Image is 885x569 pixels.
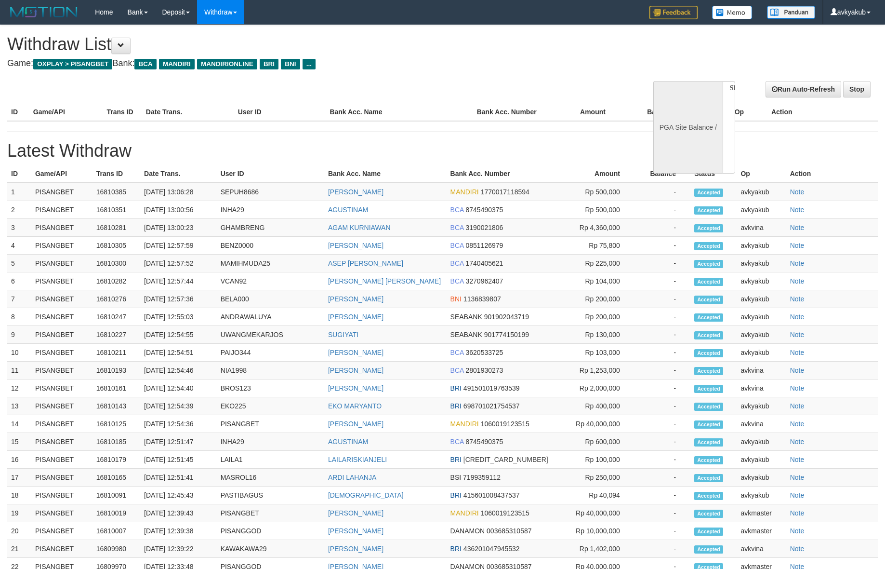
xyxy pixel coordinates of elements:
td: 19 [7,504,31,522]
td: 16810185 [92,433,140,451]
th: Status [690,165,737,183]
span: 698701021754537 [463,402,520,410]
td: - [634,308,690,326]
td: 9 [7,326,31,344]
td: 16810019 [92,504,140,522]
a: ASEP [PERSON_NAME] [328,259,403,267]
a: [PERSON_NAME] [328,545,383,553]
td: [DATE] 13:06:28 [140,183,217,201]
td: BENZ0000 [217,237,324,255]
td: PISANGBET [31,469,92,487]
span: 2801930273 [466,366,503,374]
th: Amount [564,165,634,183]
td: Rp 4,360,000 [564,219,634,237]
span: Accepted [694,403,723,411]
td: 16810125 [92,415,140,433]
span: Accepted [694,260,723,268]
th: Bank Acc. Name [326,103,473,121]
span: 3190021806 [466,224,503,231]
td: ANDRAWALUYA [217,308,324,326]
a: [PERSON_NAME] [PERSON_NAME] [328,277,441,285]
td: [DATE] 12:54:46 [140,362,217,379]
td: - [634,272,690,290]
td: 6 [7,272,31,290]
td: Rp 130,000 [564,326,634,344]
td: Rp 75,800 [564,237,634,255]
td: PISANGBET [31,272,92,290]
span: BRI [450,402,462,410]
a: Note [790,331,805,339]
td: MASROL16 [217,469,324,487]
td: avkyakub [737,237,786,255]
div: PGA Site Balance / [653,81,723,174]
a: LAILARISKIANJELI [328,456,387,463]
td: PISANGBET [31,451,92,469]
td: PISANGBET [31,183,92,201]
span: Accepted [694,349,723,357]
a: [PERSON_NAME] [328,349,383,356]
a: AGAM KURNIAWAN [328,224,391,231]
td: avkvina [737,219,786,237]
td: 17 [7,469,31,487]
th: Trans ID [103,103,142,121]
a: [PERSON_NAME] [328,295,383,303]
td: PISANGBET [31,290,92,308]
td: [DATE] 12:51:41 [140,469,217,487]
td: 4 [7,237,31,255]
th: Action [786,165,878,183]
td: Rp 40,000,000 [564,504,634,522]
span: BNI [450,295,462,303]
td: - [634,451,690,469]
td: Rp 2,000,000 [564,379,634,397]
span: BCA [450,366,464,374]
td: 12 [7,379,31,397]
span: Accepted [694,492,723,500]
td: [DATE] 12:57:36 [140,290,217,308]
td: - [634,433,690,451]
td: - [634,201,690,219]
td: 18 [7,487,31,504]
td: [DATE] 12:57:52 [140,255,217,272]
th: Action [767,103,878,121]
td: - [634,522,690,540]
td: PISANGBET [31,308,92,326]
td: - [634,469,690,487]
td: avkyakub [737,308,786,326]
span: 1770017118594 [481,188,529,196]
td: avkyakub [737,255,786,272]
a: Note [790,277,805,285]
th: Game/API [31,165,92,183]
span: SEABANK [450,331,482,339]
a: Note [790,438,805,446]
a: Run Auto-Refresh [766,81,841,97]
td: [DATE] 12:55:03 [140,308,217,326]
td: Rp 200,000 [564,290,634,308]
td: [DATE] 12:51:45 [140,451,217,469]
td: [DATE] 12:39:38 [140,522,217,540]
td: PISANGBET [31,237,92,255]
td: PISANGBET [31,433,92,451]
td: 14 [7,415,31,433]
th: Bank Acc. Name [324,165,447,183]
td: avkyakub [737,344,786,362]
td: Rp 1,253,000 [564,362,634,379]
a: Note [790,491,805,499]
td: 7 [7,290,31,308]
td: EKO225 [217,397,324,415]
span: Accepted [694,385,723,393]
td: NIA1998 [217,362,324,379]
th: ID [7,103,29,121]
td: 16810165 [92,469,140,487]
td: 3 [7,219,31,237]
th: User ID [234,103,326,121]
td: - [634,290,690,308]
td: 16810211 [92,344,140,362]
td: 16810351 [92,201,140,219]
a: AGUSTINAM [328,206,368,214]
td: avkyakub [737,290,786,308]
td: 16810385 [92,183,140,201]
td: [DATE] 12:57:59 [140,237,217,255]
span: MANDIRIONLINE [197,59,257,69]
td: avkvina [737,415,786,433]
span: BCA [450,259,464,267]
